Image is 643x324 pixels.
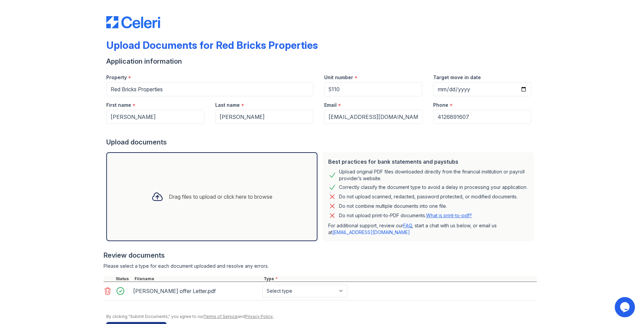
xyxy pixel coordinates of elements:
[133,286,260,296] div: [PERSON_NAME] offer Letter.pdf
[106,39,318,51] div: Upload Documents for Red Bricks Properties
[339,212,472,219] p: Do not upload print-to-PDF documents.
[106,137,537,147] div: Upload documents
[106,16,160,28] img: CE_Logo_Blue-a8612792a0a2168367f1c8372b55b34899dd931a85d93a1a3d3e32e68fde9ad4.png
[133,276,262,282] div: Filename
[169,193,272,201] div: Drag files to upload or click here to browse
[339,193,518,201] div: Do not upload scanned, redacted, password protected, or modified documents.
[104,251,537,260] div: Review documents
[328,222,529,236] p: For additional support, review our , start a chat with us below, or email us at
[203,314,238,319] a: Terms of Service
[106,74,127,81] label: Property
[215,102,240,108] label: Last name
[615,297,636,317] iframe: chat widget
[114,276,133,282] div: Status
[324,102,337,108] label: Email
[426,213,472,218] a: What is print-to-pdf?
[328,158,529,166] div: Best practices for bank statements and paystubs
[339,183,527,191] div: Correctly classify the document type to avoid a delay in processing your application.
[433,102,448,108] label: Phone
[324,74,353,81] label: Unit number
[245,314,273,319] a: Privacy Policy.
[106,57,537,66] div: Application information
[106,102,131,108] label: First name
[106,314,537,319] div: By clicking "Submit Documents," you agree to our and
[433,74,481,81] label: Target move in date
[339,202,447,210] div: Do not combine multiple documents into one file.
[332,229,410,235] a: [EMAIL_ADDRESS][DOMAIN_NAME]
[403,223,412,228] a: FAQ
[104,263,537,269] div: Please select a type for each document uploaded and resolve any errors.
[339,168,529,182] div: Upload original PDF files downloaded directly from the financial institution or payroll provider’...
[262,276,537,282] div: Type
